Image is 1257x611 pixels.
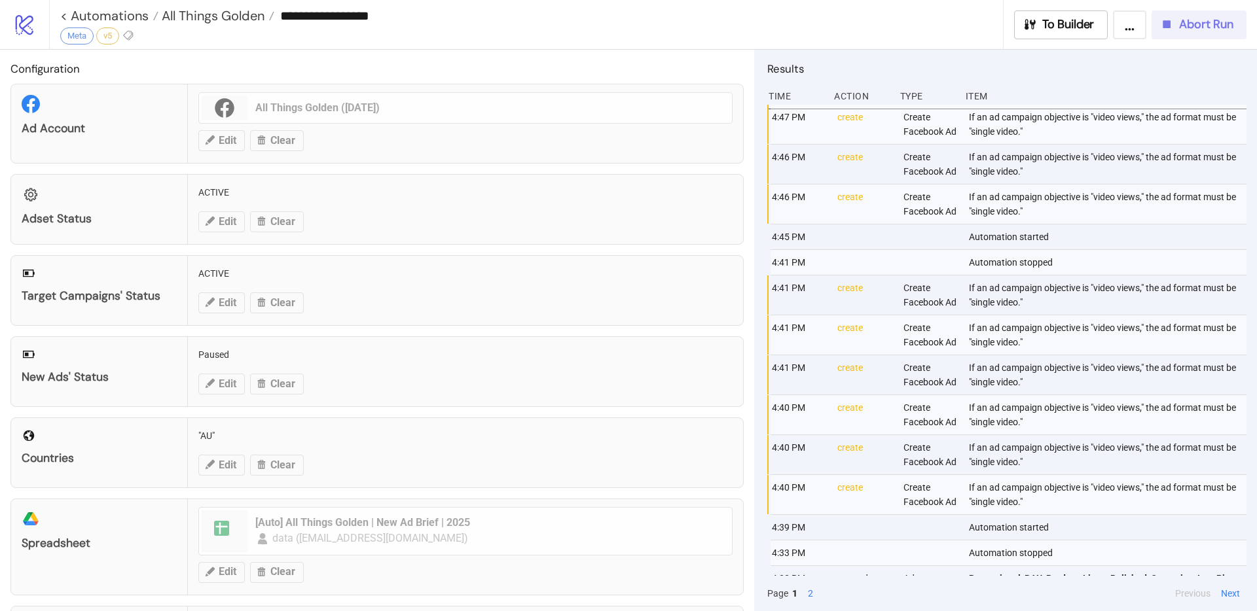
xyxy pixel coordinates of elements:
[902,355,958,394] div: Create Facebook Ad
[836,395,892,434] div: create
[968,540,1250,565] div: Automation stopped
[60,9,158,22] a: < Automations
[771,355,827,394] div: 4:41 PM
[836,145,892,184] div: create
[836,566,892,591] div: created
[767,586,788,601] span: Page
[968,395,1250,434] div: If an ad campaign objective is "video views," the ad format must be "single video."
[902,315,958,355] div: Create Facebook Ad
[968,105,1250,144] div: If an ad campaign objective is "video views," the ad format must be "single video."
[1113,10,1146,39] button: ...
[1014,10,1108,39] button: To Builder
[1042,17,1095,32] span: To Builder
[902,145,958,184] div: Create Facebook Ad
[771,435,827,474] div: 4:40 PM
[771,475,827,514] div: 4:40 PM
[771,184,827,224] div: 4:46 PM
[968,515,1250,540] div: Automation started
[96,27,119,44] div: v5
[771,105,827,144] div: 4:47 PM
[968,435,1250,474] div: If an ad campaign objective is "video views," the ad format must be "single video."
[771,515,827,540] div: 4:39 PM
[968,145,1250,184] div: If an ad campaign objective is "video views," the ad format must be "single video."
[902,184,958,224] div: Create Facebook Ad
[969,566,1241,591] a: Promotional_BAU_Product_Linen_Polished_Campaign_Low Rise Linen Pant white_@amelianoorani_Image_20...
[902,275,958,315] div: Create Facebook Ad
[902,435,958,474] div: Create Facebook Ad
[836,105,892,144] div: create
[10,60,744,77] h2: Configuration
[969,571,1241,585] span: Promotional_BAU_Product_Linen_Polished_Campaign_Low Rise Linen Pant white_@amelianoorani_Image_20...
[836,355,892,394] div: create
[804,586,817,601] button: 2
[771,315,827,355] div: 4:41 PM
[902,105,958,144] div: Create Facebook Ad
[964,84,1247,109] div: Item
[771,395,827,434] div: 4:40 PM
[899,84,955,109] div: Type
[836,315,892,355] div: create
[767,84,824,109] div: Time
[968,355,1250,394] div: If an ad campaign objective is "video views," the ad format must be "single video."
[788,586,801,601] button: 1
[771,540,827,565] div: 4:33 PM
[60,27,94,44] div: Meta
[902,566,958,591] div: Ad
[902,475,958,514] div: Create Facebook Ad
[902,395,958,434] div: Create Facebook Ad
[1152,10,1247,39] button: Abort Run
[1217,586,1244,601] button: Next
[771,566,827,591] div: 4:33 PM
[771,145,827,184] div: 4:46 PM
[771,250,827,275] div: 4:41 PM
[836,475,892,514] div: create
[1179,17,1233,32] span: Abort Run
[836,275,892,315] div: create
[1171,586,1214,601] button: Previous
[968,315,1250,355] div: If an ad campaign objective is "video views," the ad format must be "single video."
[158,9,274,22] a: All Things Golden
[968,475,1250,514] div: If an ad campaign objective is "video views," the ad format must be "single video."
[968,224,1250,249] div: Automation started
[968,250,1250,275] div: Automation stopped
[767,60,1247,77] h2: Results
[836,435,892,474] div: create
[771,275,827,315] div: 4:41 PM
[968,184,1250,224] div: If an ad campaign objective is "video views," the ad format must be "single video."
[833,84,889,109] div: Action
[968,275,1250,315] div: If an ad campaign objective is "video views," the ad format must be "single video."
[158,7,264,24] span: All Things Golden
[836,184,892,224] div: create
[771,224,827,249] div: 4:45 PM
